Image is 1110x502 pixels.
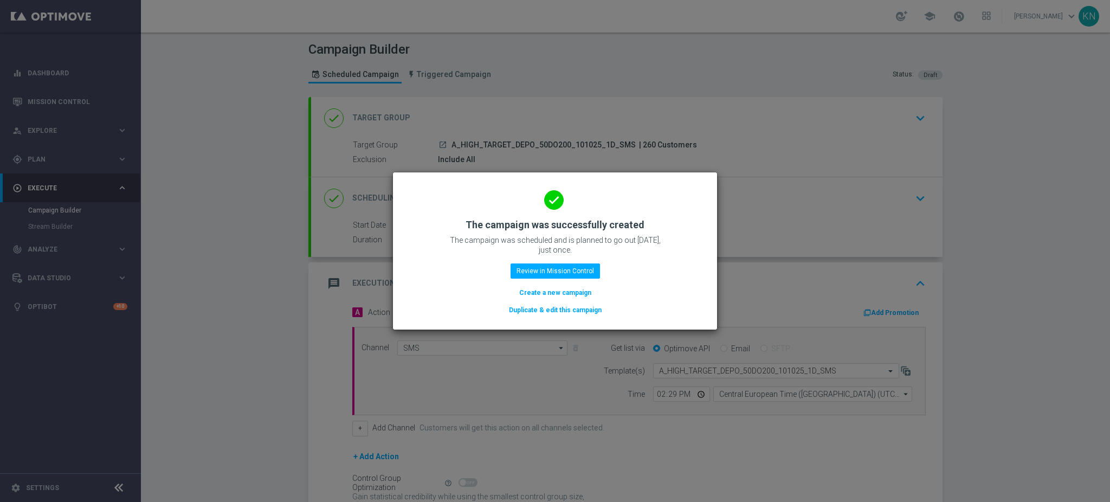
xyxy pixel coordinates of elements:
i: done [544,190,564,210]
button: Create a new campaign [518,287,592,299]
p: The campaign was scheduled and is planned to go out [DATE], just once. [447,235,663,255]
button: Review in Mission Control [511,263,600,279]
h2: The campaign was successfully created [466,218,644,231]
button: Duplicate & edit this campaign [508,304,603,316]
